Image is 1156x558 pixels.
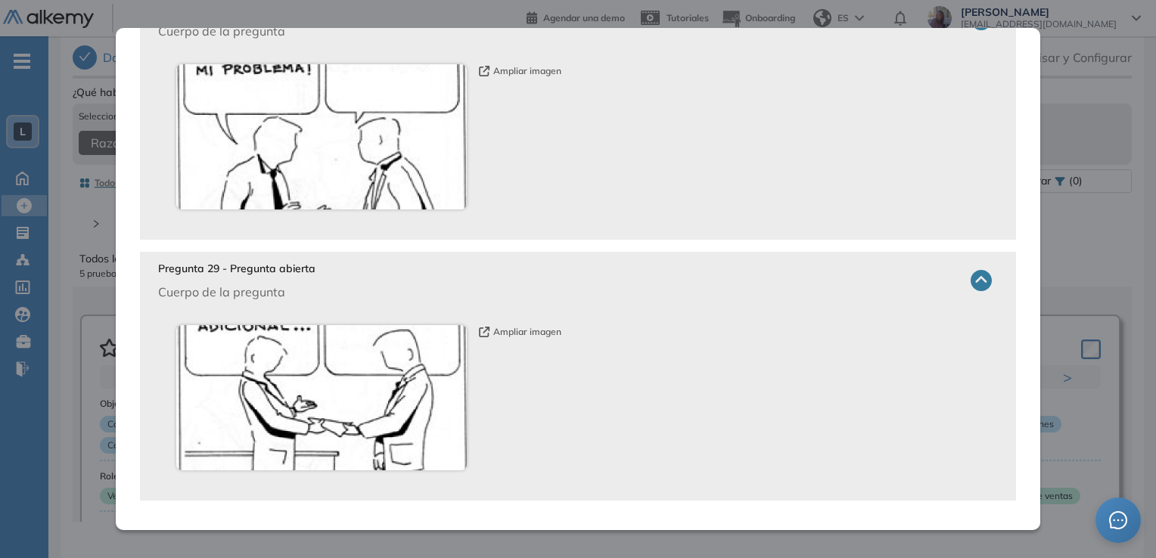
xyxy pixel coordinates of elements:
p: Cuerpo de la pregunta [158,283,315,301]
img: eaa3c404-7d09-4191-968e-3f4b1f180520 [176,325,467,470]
img: bbbea4cd-647c-4973-b3c2-945f9fb9fc9c [176,64,467,209]
button: Ampliar imagen [479,64,561,78]
p: Cuerpo de la pregunta [158,22,315,40]
button: Ampliar imagen [479,325,561,339]
span: message [1108,510,1128,530]
p: Pregunta 29 - Pregunta abierta [158,261,315,277]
